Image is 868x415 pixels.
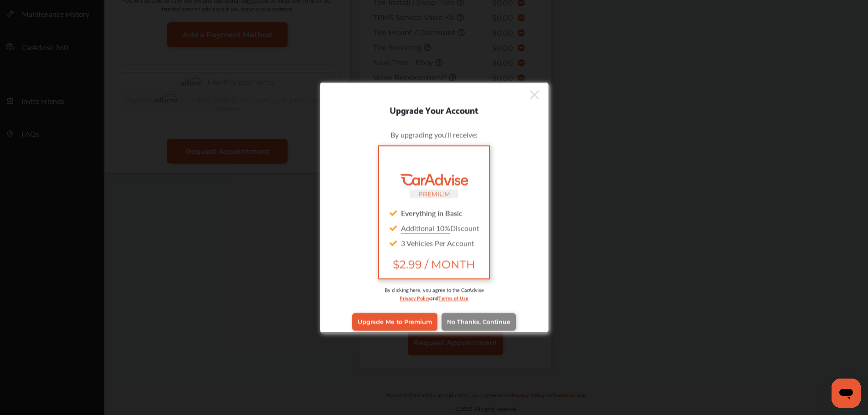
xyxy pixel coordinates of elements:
a: Upgrade Me to Premium [352,313,437,330]
small: PREMIUM [418,190,450,197]
a: No Thanks, Continue [442,313,516,330]
span: Discount [401,222,479,233]
div: By upgrading you'll receive: [334,129,534,139]
u: Additional 10% [401,222,450,233]
span: No Thanks, Continue [447,318,510,325]
strong: Everything in Basic [401,207,462,218]
div: By clicking here, you agree to the CarAdvise and [334,286,534,311]
div: Upgrade Your Account [320,102,548,117]
a: Terms of Use [438,293,468,302]
span: $2.99 / MONTH [386,257,481,271]
iframe: Button to launch messaging window [832,379,861,408]
div: 3 Vehicles Per Account [386,235,481,250]
a: Privacy Policy [400,293,430,302]
span: Upgrade Me to Premium [358,318,432,325]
